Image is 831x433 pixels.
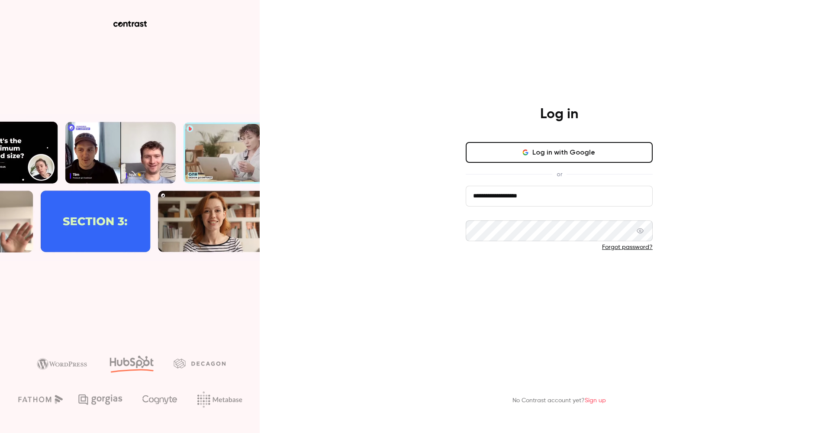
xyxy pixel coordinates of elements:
p: No Contrast account yet? [512,396,606,405]
a: Forgot password? [602,244,653,250]
a: Sign up [585,397,606,404]
button: Log in with Google [466,142,653,163]
span: or [552,170,567,179]
button: Log in [466,265,653,286]
img: decagon [174,359,225,368]
h4: Log in [540,106,578,123]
